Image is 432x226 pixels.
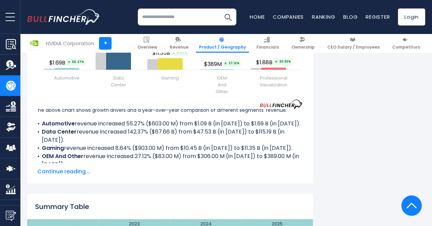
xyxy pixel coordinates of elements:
[273,58,292,65] span: 20.93%
[324,34,383,53] a: CEO Salary / Employees
[42,144,64,152] b: Gaming
[288,34,318,53] a: Ownership
[35,106,300,114] p: The above chart shows growth drivers and a year-over-year comparison of different segments' revenue.
[249,75,298,88] span: Professional Visualization
[134,34,160,53] a: Overview
[37,168,303,176] span: Continue reading...
[250,13,265,20] a: Home
[170,45,188,50] span: Revenue
[273,13,304,20] a: Companies
[312,13,335,20] a: Ranking
[28,37,40,50] img: NVDA logo
[389,34,423,53] a: Competitors
[398,8,425,25] a: Login
[204,60,242,68] span: $389M
[216,75,228,95] span: OEM And Other
[99,37,112,50] a: +
[42,120,75,127] b: Automotive
[199,45,246,50] span: Product / Geography
[196,34,249,53] a: Product / Geography
[292,45,315,50] span: Ownership
[137,45,157,50] span: Overview
[111,75,126,88] span: Data Center
[27,9,100,25] img: bullfincher logo
[49,58,86,67] span: $1.69B
[42,128,77,136] b: Data Center
[152,49,189,57] span: $11.35B
[42,152,83,160] b: OEM And Other
[54,75,80,82] span: Automotive
[366,13,390,20] a: Register
[223,60,241,67] span: 27.12%
[256,58,293,67] span: $1.88B
[66,58,85,66] span: 55.27%
[6,122,16,132] img: Ownership
[35,152,300,169] li: revenue increased 27.12% ($83.00 M) from $306.00 M (in [DATE]) to $389.00 M (in [DATE]).
[35,120,300,128] li: revenue increased 55.27% ($603.00 M) from $1.09 B (in [DATE]) to $1.69 B (in [DATE]).
[253,34,282,53] a: Financials
[327,45,380,50] span: CEO Salary / Employees
[27,202,313,212] h2: Summary Table
[35,128,300,144] li: revenue increased 142.37% ($67.66 B) from $47.53 B (in [DATE]) to $115.19 B (in [DATE]).
[161,75,179,82] span: Gaming
[219,8,236,25] button: Search
[27,9,100,25] a: Go to homepage
[392,45,420,50] span: Competitors
[46,39,94,47] div: NVIDIA Corporation
[35,144,300,152] li: revenue increased 8.64% ($903.00 M) from $10.45 B (in [DATE]) to $11.35 B (in [DATE]).
[343,13,358,20] a: Blog
[256,45,279,50] span: Financials
[167,34,192,53] a: Revenue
